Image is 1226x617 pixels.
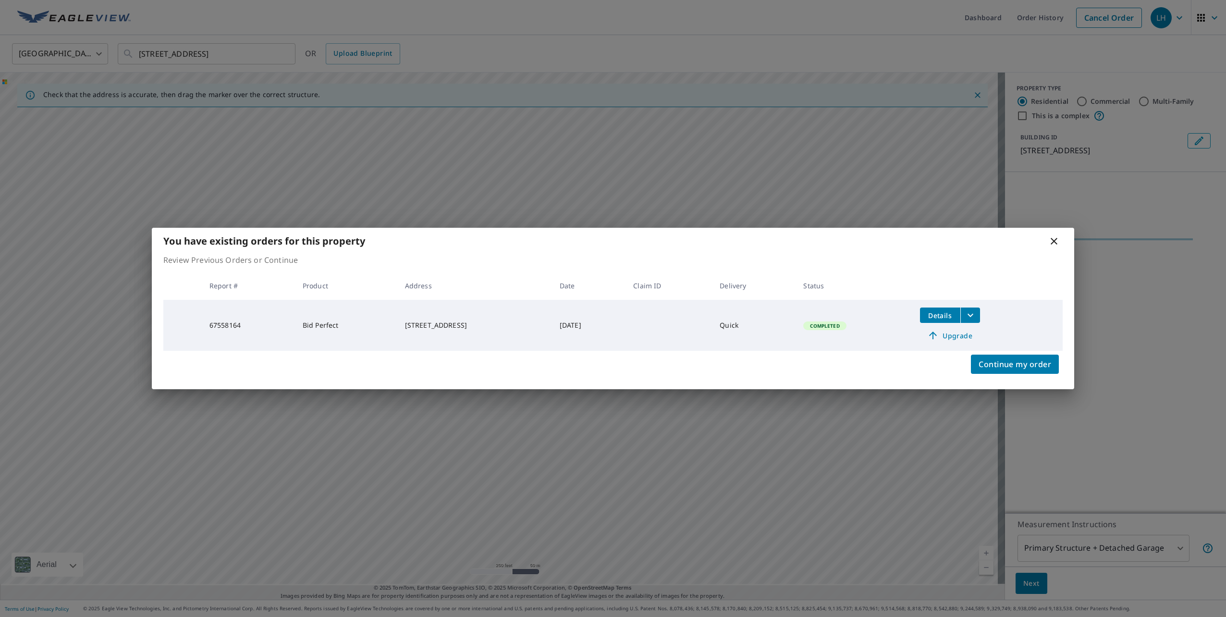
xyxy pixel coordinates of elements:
[552,300,625,351] td: [DATE]
[202,271,295,300] th: Report #
[712,271,796,300] th: Delivery
[163,254,1063,266] p: Review Previous Orders or Continue
[971,355,1059,374] button: Continue my order
[295,300,397,351] td: Bid Perfect
[405,321,544,330] div: [STREET_ADDRESS]
[625,271,712,300] th: Claim ID
[202,300,295,351] td: 67558164
[926,330,974,341] span: Upgrade
[295,271,397,300] th: Product
[926,311,955,320] span: Details
[796,271,912,300] th: Status
[920,308,960,323] button: detailsBtn-67558164
[979,358,1051,371] span: Continue my order
[397,271,552,300] th: Address
[552,271,625,300] th: Date
[920,328,980,343] a: Upgrade
[712,300,796,351] td: Quick
[804,322,845,329] span: Completed
[960,308,980,323] button: filesDropdownBtn-67558164
[163,234,365,247] b: You have existing orders for this property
